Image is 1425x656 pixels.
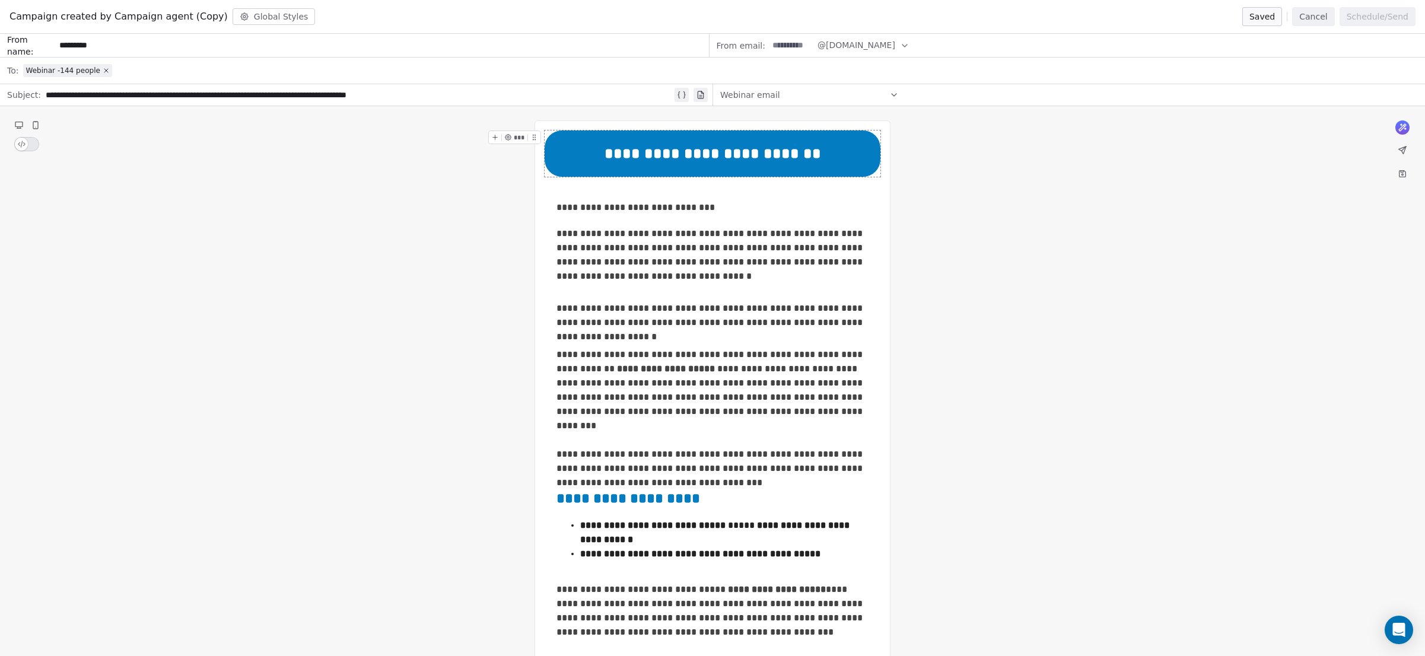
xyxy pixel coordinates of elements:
button: Global Styles [233,8,316,25]
span: Subject: [7,89,41,104]
span: To: [7,65,18,77]
span: Webinar -144 people [26,66,100,75]
button: Cancel [1292,7,1334,26]
span: From name: [7,34,55,58]
button: Schedule/Send [1340,7,1416,26]
span: @[DOMAIN_NAME] [818,39,895,52]
div: Open Intercom Messenger [1385,616,1413,644]
span: Webinar email [720,89,780,101]
span: Campaign created by Campaign agent (Copy) [9,9,228,24]
span: From email: [717,40,765,52]
button: Saved [1242,7,1282,26]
